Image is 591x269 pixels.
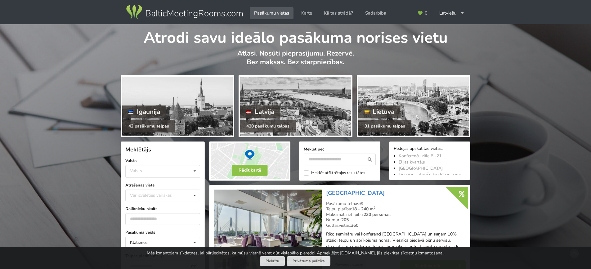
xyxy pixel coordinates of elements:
[399,165,443,171] a: [GEOGRAPHIC_DATA]
[304,170,365,176] label: Meklēt atfiltrētajos rezultātos
[121,24,470,48] h1: Atrodi savu ideālo pasākuma norises vietu
[351,222,358,228] strong: 360
[326,223,466,228] div: Gultasvietas:
[232,165,268,176] button: Rādīt kartē
[240,120,296,132] div: 420 pasākumu telpas
[326,212,466,217] div: Maksimālā ietilpība:
[399,153,441,159] a: Konferenču zāle BU21
[125,4,244,21] img: Baltic Meeting Rooms
[358,120,411,132] div: 31 pasākumu telpas
[121,75,234,137] a: Igaunija 42 pasākumu telpas
[125,229,200,235] label: Pasākuma veids
[287,256,330,266] a: Privātuma politika
[399,159,425,165] a: Elijas kvartāls
[240,105,280,118] div: Latvija
[374,205,375,210] sup: 2
[341,217,349,223] strong: 205
[130,168,142,173] div: Valsts
[326,206,466,212] div: Telpu platība:
[326,189,385,197] a: [GEOGRAPHIC_DATA]
[326,231,466,256] p: Rīko semināru vai konferenci [GEOGRAPHIC_DATA] un saņem 10% atlaidi telpu un aprīkojuma nomai. Vi...
[320,7,357,19] a: Kā tas strādā?
[130,240,148,245] div: Klātienes
[435,7,469,19] div: Latviešu
[209,141,290,181] img: Rādīt kartē
[125,182,200,188] label: Atrašanās vieta
[239,75,352,137] a: Latvija 420 pasākumu telpas
[297,7,316,19] a: Karte
[122,105,166,118] div: Igaunija
[358,105,401,118] div: Lietuva
[304,146,376,152] label: Meklēt pēc
[399,172,462,177] a: Liepājas Latviešu biedrības nams
[122,120,175,132] div: 42 pasākumu telpas
[128,192,186,199] div: Var izvēlēties vairākas
[425,11,428,16] span: 0
[357,75,470,137] a: Lietuva 31 pasākumu telpas
[125,146,151,153] span: Meklētājs
[364,212,391,217] strong: 230 personas
[121,49,470,73] p: Atlasi. Nosūti pieprasījumu. Rezervē. Bez maksas. Bez starpniecības.
[352,206,375,212] strong: 18 - 240 m
[326,201,466,207] div: Pasākumu telpas:
[360,201,363,207] strong: 6
[361,7,391,19] a: Sadarbība
[260,256,285,266] button: Piekrītu
[250,7,293,19] a: Pasākumu vietas
[394,146,466,152] div: Pēdējās apskatītās vietas:
[125,158,200,164] label: Valsts
[125,206,200,212] label: Dalībnieku skaits
[326,217,466,223] div: Numuri:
